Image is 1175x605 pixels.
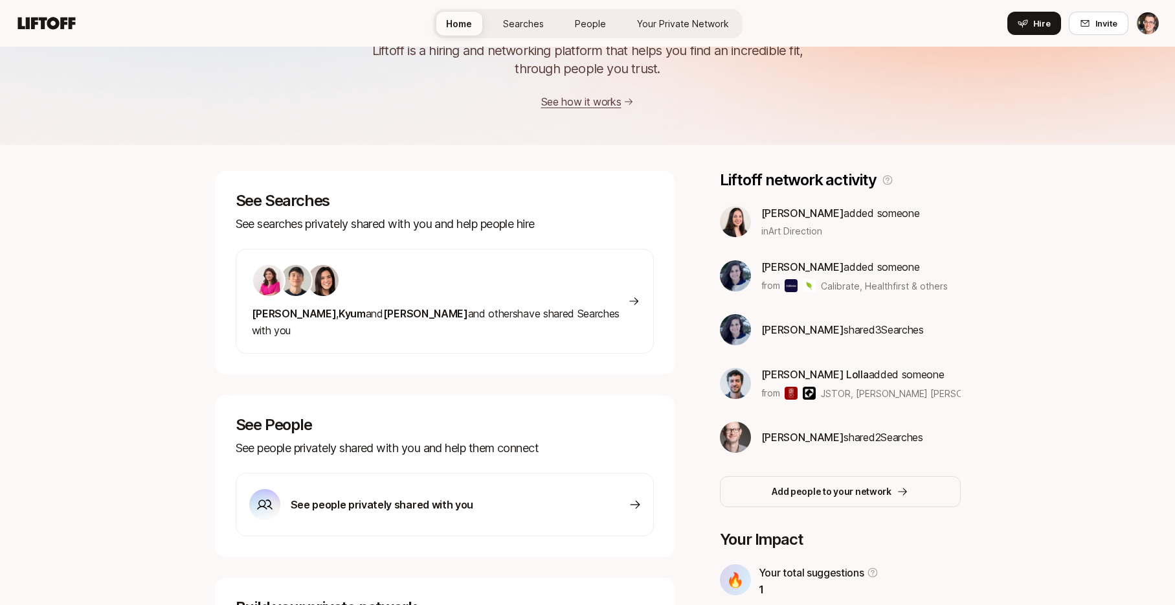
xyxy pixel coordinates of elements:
[1069,12,1128,35] button: Invite
[761,323,844,336] span: [PERSON_NAME]
[761,207,844,220] span: [PERSON_NAME]
[291,496,473,513] p: See people privately shared with you
[785,387,798,400] img: JSTOR
[541,95,621,108] a: See how it works
[720,171,877,189] p: Liftoff network activity
[759,564,864,581] p: Your total suggestions
[253,265,284,296] img: 9e09e871_5697_442b_ae6e_b16e3f6458f8.jpg
[720,564,751,595] div: 🔥
[772,484,891,499] p: Add people to your network
[446,17,472,30] span: Home
[720,531,961,549] p: Your Impact
[436,12,482,36] a: Home
[761,224,822,238] span: in Art Direction
[803,387,816,400] img: Kleiner Perkins
[493,12,554,36] a: Searches
[383,307,468,320] span: [PERSON_NAME]
[1136,12,1159,35] button: Eric Smith
[339,307,366,320] span: Kyum
[366,307,383,320] span: and
[821,279,948,293] span: Calibrate, Healthfirst & others
[280,265,311,296] img: 47784c54_a4ff_477e_ab36_139cb03b2732.jpg
[252,307,620,337] span: and others have shared Searches with you
[761,321,924,338] p: shared 3 Search es
[1137,12,1159,34] img: Eric Smith
[308,265,339,296] img: 71d7b91d_d7cb_43b4_a7ea_a9b2f2cc6e03.jpg
[575,17,606,30] span: People
[336,307,339,320] span: ,
[761,368,869,381] span: [PERSON_NAME] Lolla
[720,206,751,237] img: 1709a088_41a0_4d09_af4e_f009851bd140.jpg
[759,581,878,598] p: 1
[761,205,920,222] p: added someone
[821,387,960,400] span: JSTOR, [PERSON_NAME] [PERSON_NAME] & others
[761,385,780,401] p: from
[252,307,337,320] span: [PERSON_NAME]
[236,215,654,233] p: See searches privately shared with you and help people hire
[761,260,844,273] span: [PERSON_NAME]
[565,12,616,36] a: People
[785,279,798,292] img: Calibrate
[236,192,654,210] p: See Searches
[720,260,751,291] img: f3789128_d726_40af_ba80_c488df0e0488.jpg
[503,17,544,30] span: Searches
[761,429,923,446] p: shared 2 Search es
[761,431,844,444] span: [PERSON_NAME]
[356,41,820,78] p: Liftoff is a hiring and networking platform that helps you find an incredible fit, through people...
[761,258,948,275] p: added someone
[1007,12,1061,35] button: Hire
[627,12,739,36] a: Your Private Network
[720,314,751,345] img: f3789128_d726_40af_ba80_c488df0e0488.jpg
[236,416,654,434] p: See People
[1033,17,1051,30] span: Hire
[720,368,751,399] img: e3a1a7c7_7d7a_4941_b063_6fe4dd417df8.jpg
[720,476,961,507] button: Add people to your network
[761,366,961,383] p: added someone
[637,17,729,30] span: Your Private Network
[720,422,751,453] img: 38265413_5a66_4abc_b3e5_8d96d609e730.jpg
[1095,17,1117,30] span: Invite
[236,439,654,457] p: See people privately shared with you and help them connect
[761,278,780,293] p: from
[803,279,816,292] img: Healthfirst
